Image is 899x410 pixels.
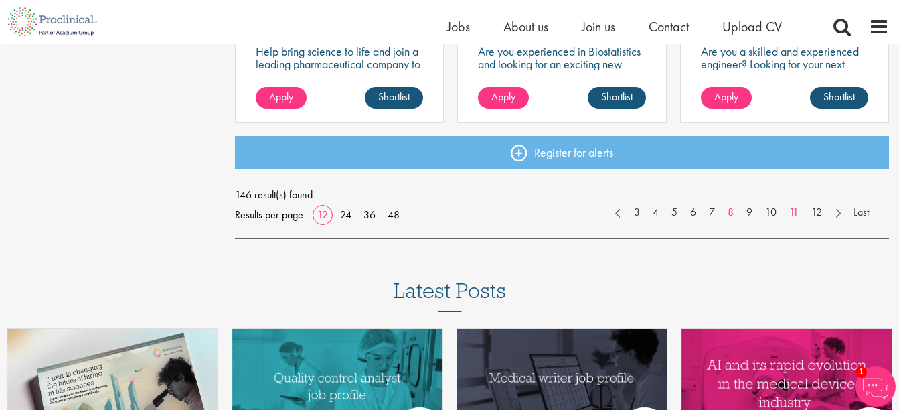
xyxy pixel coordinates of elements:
a: About us [503,18,548,36]
a: Join us [582,18,615,36]
a: 7 [702,205,722,220]
span: Apply [714,90,738,104]
a: Upload CV [722,18,782,36]
a: 48 [383,208,404,222]
img: Chatbot [855,366,896,407]
h3: Latest Posts [394,279,506,312]
a: 10 [758,205,783,220]
a: 12 [313,208,333,222]
a: Jobs [447,18,470,36]
a: Apply [256,87,307,109]
a: Last [847,205,876,220]
span: Apply [491,90,515,104]
span: Apply [269,90,293,104]
a: 4 [646,205,665,220]
a: Register for alerts [235,136,889,169]
a: Shortlist [588,87,646,109]
span: Results per page [235,205,303,225]
p: Help bring science to life and join a leading pharmaceutical company to play a key role in delive... [256,45,423,109]
a: 6 [683,205,703,220]
p: Are you a skilled and experienced engineer? Looking for your next opportunity to assist with impa... [701,45,868,96]
a: 5 [665,205,684,220]
a: 11 [783,205,805,220]
a: 3 [627,205,647,220]
a: Apply [478,87,529,109]
a: 9 [740,205,759,220]
span: 146 result(s) found [235,185,889,205]
a: 36 [359,208,380,222]
a: 8 [721,205,740,220]
p: Are you experienced in Biostatistics and looking for an exciting new challenge where you can assi... [478,45,645,96]
a: 24 [335,208,356,222]
a: Contact [649,18,689,36]
a: 12 [805,205,829,220]
a: Shortlist [365,87,423,109]
a: Shortlist [810,87,868,109]
a: Apply [701,87,752,109]
span: 1 [855,366,867,378]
